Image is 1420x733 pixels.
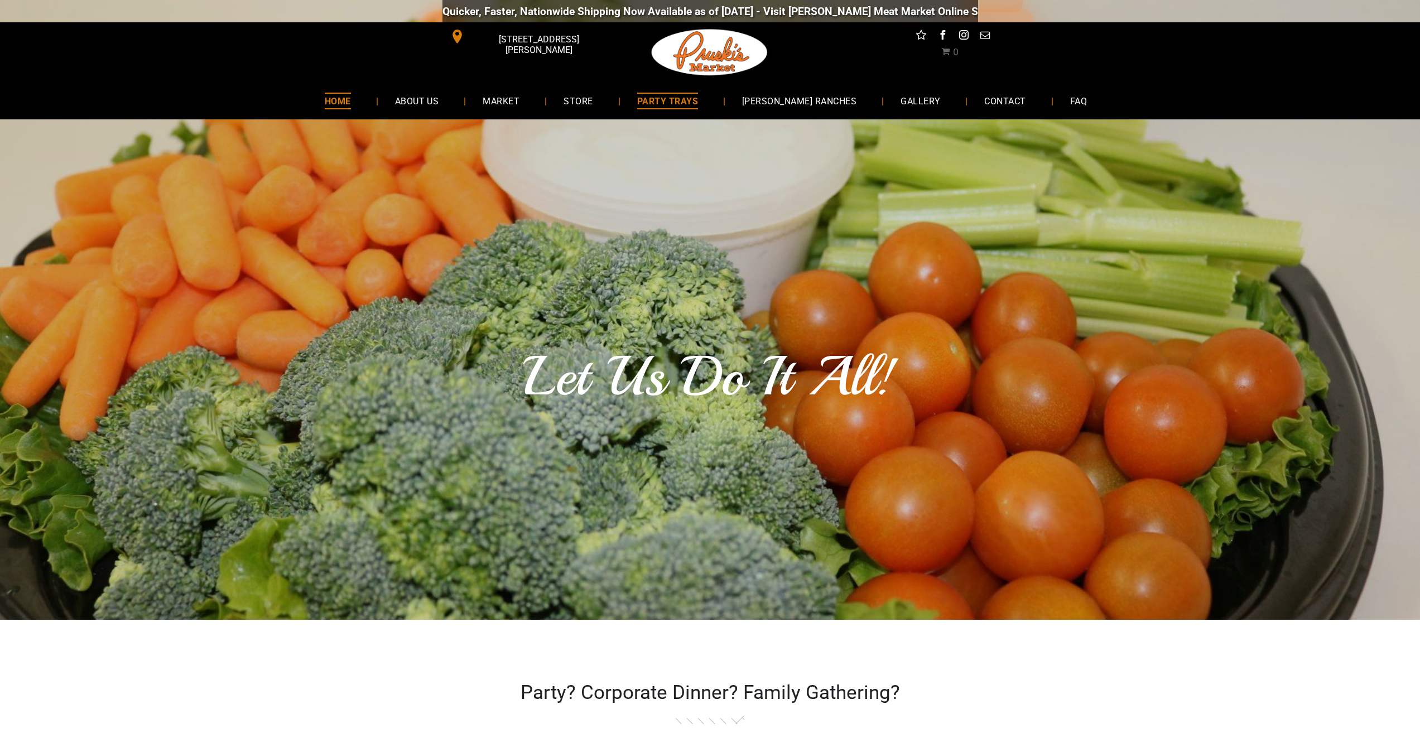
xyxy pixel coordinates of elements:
[442,28,613,45] a: [STREET_ADDRESS][PERSON_NAME]
[378,86,456,115] a: ABOUT US
[466,86,536,115] a: MARKET
[308,86,368,115] a: HOME
[547,86,609,115] a: STORE
[978,28,992,45] a: email
[953,47,959,57] span: 0
[725,86,873,115] a: [PERSON_NAME] RANCHES
[914,28,928,45] a: Social network
[956,28,971,45] a: instagram
[325,93,351,109] span: HOME
[935,28,950,45] a: facebook
[524,342,896,411] font: Let Us Do It All!
[967,86,1042,115] a: CONTACT
[466,28,610,61] span: [STREET_ADDRESS][PERSON_NAME]
[1053,86,1104,115] a: FAQ
[884,86,957,115] a: GALLERY
[649,22,770,83] img: Pruski-s+Market+HQ+Logo2-1920w.png
[521,681,900,704] span: Party? Corporate Dinner? Family Gathering?
[620,86,715,115] a: PARTY TRAYS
